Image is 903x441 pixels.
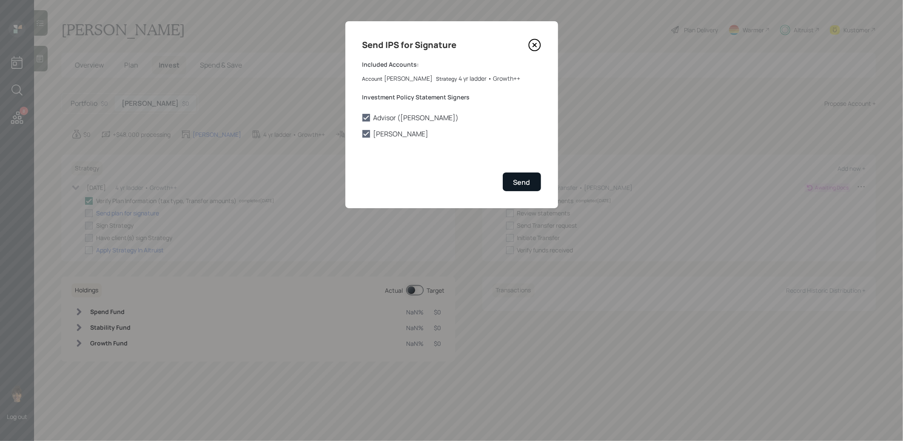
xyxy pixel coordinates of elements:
h4: Send IPS for Signature [362,38,457,52]
button: Send [503,172,541,191]
div: Send [513,178,530,187]
div: [PERSON_NAME] [385,74,433,83]
label: Included Accounts: [362,60,541,69]
label: Strategy [436,76,457,83]
label: Account [362,76,383,83]
label: [PERSON_NAME] [362,129,541,139]
div: 4 yr ladder • Growth++ [459,74,521,83]
label: Advisor ([PERSON_NAME]) [362,113,541,122]
label: Investment Policy Statement Signers [362,93,541,102]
